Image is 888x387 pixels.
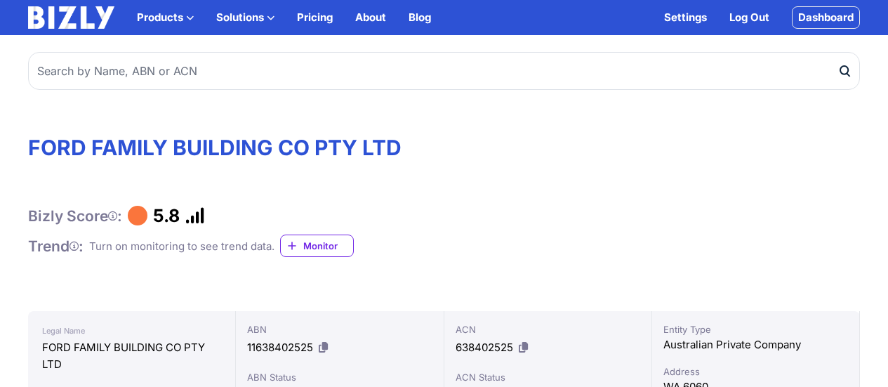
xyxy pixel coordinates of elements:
span: 11638402525 [247,341,313,354]
div: FORD FAMILY BUILDING CO PTY LTD [42,339,221,373]
a: Settings [664,9,707,26]
div: Legal Name [42,322,221,339]
a: Pricing [297,9,333,26]
span: 638402525 [456,341,513,354]
div: Australian Private Company [663,336,848,353]
input: Search by Name, ABN or ACN [28,52,860,90]
h1: Trend : [28,237,84,256]
h1: Bizly Score : [28,206,122,225]
div: ACN [456,322,640,336]
button: Solutions [216,9,274,26]
div: ABN [247,322,432,336]
a: Monitor [280,235,354,257]
h1: FORD FAMILY BUILDING CO PTY LTD [28,135,860,160]
a: Log Out [729,9,769,26]
a: Blog [409,9,431,26]
div: ABN Status [247,370,432,384]
span: Monitor [303,239,353,253]
div: Entity Type [663,322,848,336]
a: About [355,9,386,26]
div: Turn on monitoring to see trend data. [89,238,274,255]
h1: 5.8 [153,205,180,226]
div: ACN Status [456,370,640,384]
a: Dashboard [792,6,860,29]
div: Address [663,365,848,379]
button: Products [137,9,194,26]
